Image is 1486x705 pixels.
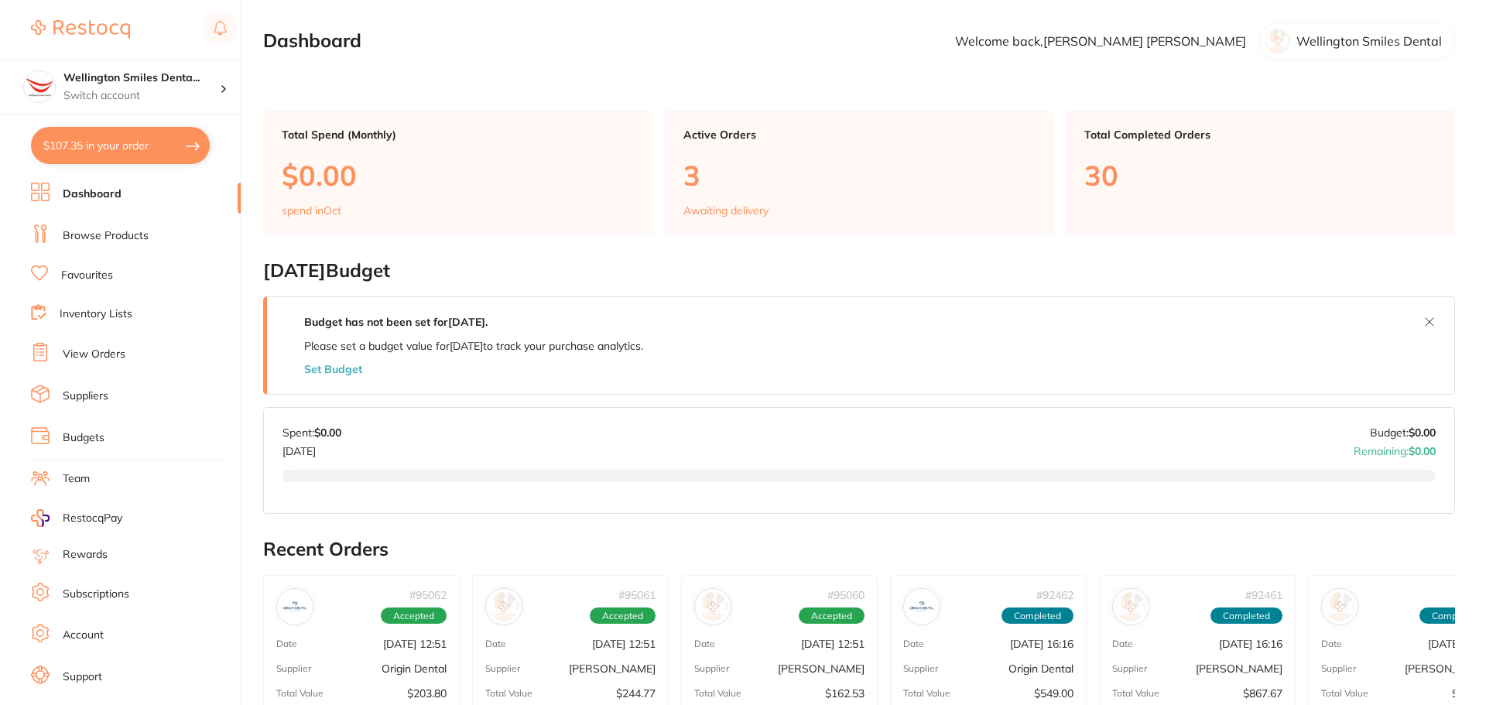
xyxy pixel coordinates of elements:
a: Suppliers [63,388,108,404]
a: Total Spend (Monthly)$0.00spend inOct [263,110,652,235]
span: Accepted [381,608,447,625]
p: # 92462 [1036,589,1073,601]
span: Accepted [590,608,656,625]
span: Completed [1002,608,1073,625]
p: Welcome back, [PERSON_NAME] [PERSON_NAME] [955,34,1246,48]
h2: [DATE] Budget [263,260,1455,282]
p: Total Value [276,689,324,700]
a: Support [63,669,102,685]
button: $107.35 in your order [31,127,210,164]
a: Total Completed Orders30 [1066,110,1455,235]
p: Total Value [485,689,532,700]
button: Set Budget [304,363,362,375]
p: Switch account [63,88,220,104]
p: [DATE] 16:16 [1010,638,1073,650]
a: Rewards [63,547,108,563]
img: Henry Schein Halas [489,592,519,621]
p: Remaining: [1354,439,1436,457]
p: [DATE] 12:51 [592,638,656,650]
p: Total Value [903,689,950,700]
img: Origin Dental [907,592,936,621]
p: Total Spend (Monthly) [282,128,634,141]
img: Wellington Smiles Dental [24,71,55,102]
p: Supplier [694,664,729,675]
p: Date [276,639,297,650]
p: $0.00 [282,159,634,191]
p: [PERSON_NAME] [1196,663,1282,676]
p: Supplier [1112,664,1147,675]
p: Please set a budget value for [DATE] to track your purchase analytics. [304,340,643,352]
p: Supplier [276,664,311,675]
p: spend in Oct [282,204,341,217]
p: $867.67 [1243,688,1282,700]
a: Team [63,471,90,487]
p: # 92461 [1245,589,1282,601]
p: [DATE] 16:16 [1219,638,1282,650]
p: Wellington Smiles Dental [1296,34,1442,48]
img: Adam Dental [698,592,728,621]
img: RestocqPay [31,509,50,527]
p: Supplier [485,664,520,675]
p: $203.80 [407,688,447,700]
a: Budgets [63,430,104,446]
p: $549.00 [1034,688,1073,700]
p: Supplier [1321,664,1356,675]
p: Total Value [1112,689,1159,700]
strong: $0.00 [314,426,341,440]
p: Origin Dental [1008,663,1073,676]
strong: Budget has not been set for [DATE] . [304,315,488,329]
p: # 95060 [827,589,865,601]
p: Active Orders [683,128,1036,141]
p: Date [1321,639,1342,650]
p: [DATE] [282,439,341,457]
a: RestocqPay [31,509,122,527]
a: View Orders [63,347,125,362]
span: Completed [1210,608,1282,625]
p: [PERSON_NAME] [569,663,656,676]
p: Date [694,639,715,650]
a: Subscriptions [63,587,129,602]
p: # 95061 [618,589,656,601]
img: Restocq Logo [31,20,130,39]
p: Supplier [903,664,938,675]
a: Active Orders3Awaiting delivery [665,110,1054,235]
a: Account [63,628,104,643]
p: Total Completed Orders [1084,128,1436,141]
img: Origin Dental [280,592,310,621]
p: Date [1112,639,1133,650]
a: Favourites [61,268,113,283]
a: Dashboard [63,187,122,202]
h4: Wellington Smiles Dental [63,70,220,86]
h2: Recent Orders [263,539,1455,560]
p: [DATE] 12:51 [383,638,447,650]
p: Date [485,639,506,650]
h2: Dashboard [263,30,361,52]
img: Henry Schein Halas [1116,592,1145,621]
p: Date [903,639,924,650]
p: Total Value [1321,689,1368,700]
span: Accepted [799,608,865,625]
p: Spent: [282,426,341,439]
strong: $0.00 [1409,444,1436,458]
p: $162.53 [825,688,865,700]
img: Adam Dental [1325,592,1354,621]
p: 3 [683,159,1036,191]
a: Browse Products [63,228,149,244]
p: 30 [1084,159,1436,191]
p: # 95062 [409,589,447,601]
p: Origin Dental [382,663,447,676]
a: Inventory Lists [60,306,132,322]
p: [DATE] 12:51 [801,638,865,650]
p: $244.77 [616,688,656,700]
p: Total Value [694,689,741,700]
p: Awaiting delivery [683,204,769,217]
a: Restocq Logo [31,12,130,47]
span: RestocqPay [63,511,122,526]
p: [PERSON_NAME] [778,663,865,676]
strong: $0.00 [1409,426,1436,440]
p: Budget: [1370,426,1436,439]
